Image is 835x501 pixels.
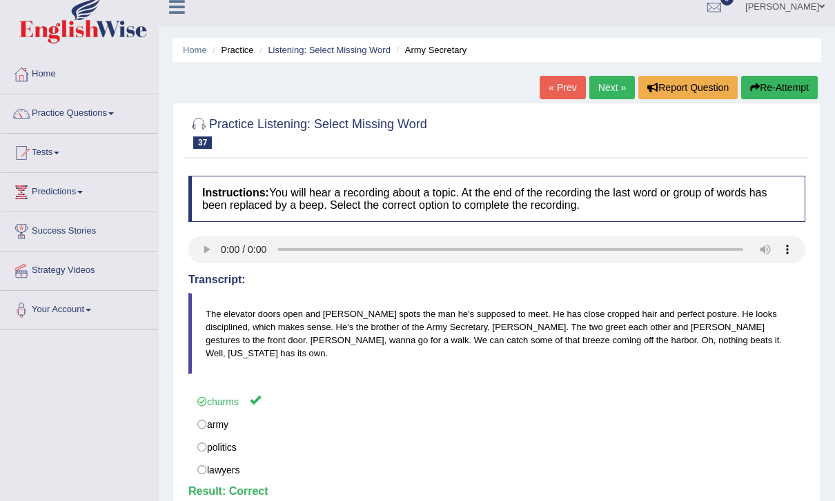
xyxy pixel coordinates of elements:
[188,274,805,286] h4: Transcript:
[188,388,805,413] label: charms
[1,212,158,247] a: Success Stories
[1,173,158,207] a: Predictions
[188,485,805,498] h4: Result:
[188,114,427,149] h2: Practice Listening: Select Missing Word
[1,55,158,90] a: Home
[183,45,207,55] a: Home
[188,436,805,459] label: politics
[1,134,158,168] a: Tests
[638,76,738,99] button: Report Question
[268,45,391,55] a: Listening: Select Missing Word
[589,76,635,99] a: Next »
[209,43,253,57] li: Practice
[1,252,158,286] a: Strategy Videos
[393,43,467,57] li: Army Secretary
[188,458,805,482] label: lawyers
[188,293,805,374] blockquote: The elevator doors open and [PERSON_NAME] spots the man he's supposed to meet. He has close cropp...
[193,136,212,149] span: 37
[202,187,269,198] b: Instructions:
[188,176,805,222] h4: You will hear a recording about a topic. At the end of the recording the last word or group of wo...
[1,94,158,129] a: Practice Questions
[1,291,158,325] a: Your Account
[741,76,818,99] button: Re-Attempt
[188,413,805,436] label: army
[540,76,585,99] a: « Prev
